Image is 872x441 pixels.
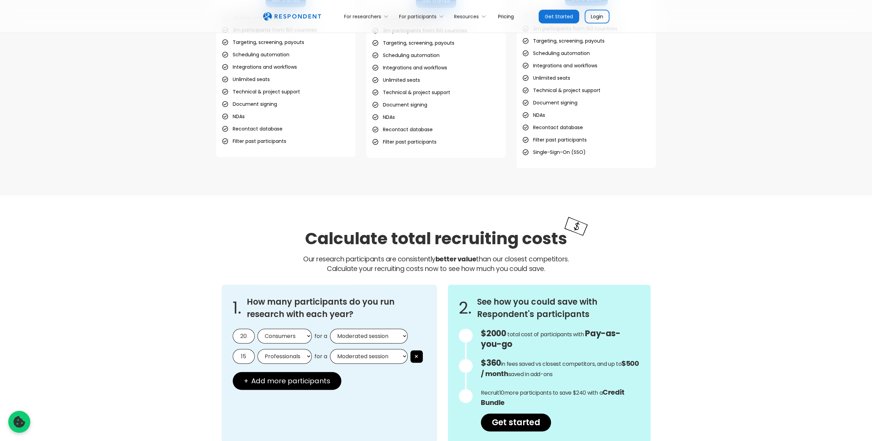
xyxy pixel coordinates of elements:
[395,8,450,24] div: For participants
[314,333,327,340] span: for a
[222,50,289,59] li: Scheduling automation
[263,12,321,21] img: Untitled UI logotext
[222,75,270,84] li: Unlimited seats
[481,328,506,339] span: $2000
[522,48,590,58] li: Scheduling automation
[327,264,545,273] span: Calculate your recruiting costs now to see how much you could save.
[522,61,597,70] li: Integrations and workflows
[522,36,605,46] li: Targeting, screening, payouts
[372,38,454,48] li: Targeting, screening, payouts
[481,387,639,408] p: Recruit more participants to save $240 with a
[372,137,437,147] li: Filter past participants
[340,8,395,24] div: For researchers
[372,100,427,110] li: Document signing
[585,10,609,23] a: Login
[222,99,277,109] li: Document signing
[372,125,433,134] li: Recontact database
[454,13,479,20] div: Resources
[372,112,395,122] li: NDAs
[481,358,639,379] p: in fees saved vs closest competitors, and up to saved in add-ons
[522,73,570,83] li: Unlimited seats
[222,124,283,134] li: Recontact database
[481,414,551,431] a: Get started
[222,62,297,72] li: Integrations and workflows
[344,13,381,20] div: For researchers
[233,305,241,312] span: 1.
[522,135,587,145] li: Filter past participants
[247,296,426,320] h3: How many participants do you run research with each year?
[222,112,245,121] li: NDAs
[450,8,493,24] div: Resources
[522,147,586,157] li: Single-Sign-On (SSO)
[410,350,423,363] button: ×
[459,305,472,312] span: 2.
[372,75,420,85] li: Unlimited seats
[493,8,519,24] a: Pricing
[222,37,304,47] li: Targeting, screening, payouts
[481,357,501,369] span: $360
[507,330,584,338] span: total cost of participants with
[522,98,577,108] li: Document signing
[305,227,567,250] h2: Calculate total recruiting costs
[233,372,341,390] button: + Add more participants
[372,50,440,60] li: Scheduling automation
[222,136,286,146] li: Filter past participants
[481,328,620,350] span: Pay-as-you-go
[435,255,476,264] strong: better value
[477,296,639,320] h3: See how you could save with Respondent's participants
[372,63,447,72] li: Integrations and workflows
[251,377,330,384] span: Add more participants
[522,110,545,120] li: NDAs
[522,123,583,132] li: Recontact database
[222,87,300,97] li: Technical & project support
[263,12,321,21] a: home
[372,88,450,97] li: Technical & project support
[499,389,504,397] span: 10
[399,13,437,20] div: For participants
[314,353,327,360] span: for a
[539,10,579,23] a: Get Started
[522,86,600,95] li: Technical & project support
[222,255,651,274] p: Our research participants are consistently than our closest competitors.
[244,377,249,384] span: +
